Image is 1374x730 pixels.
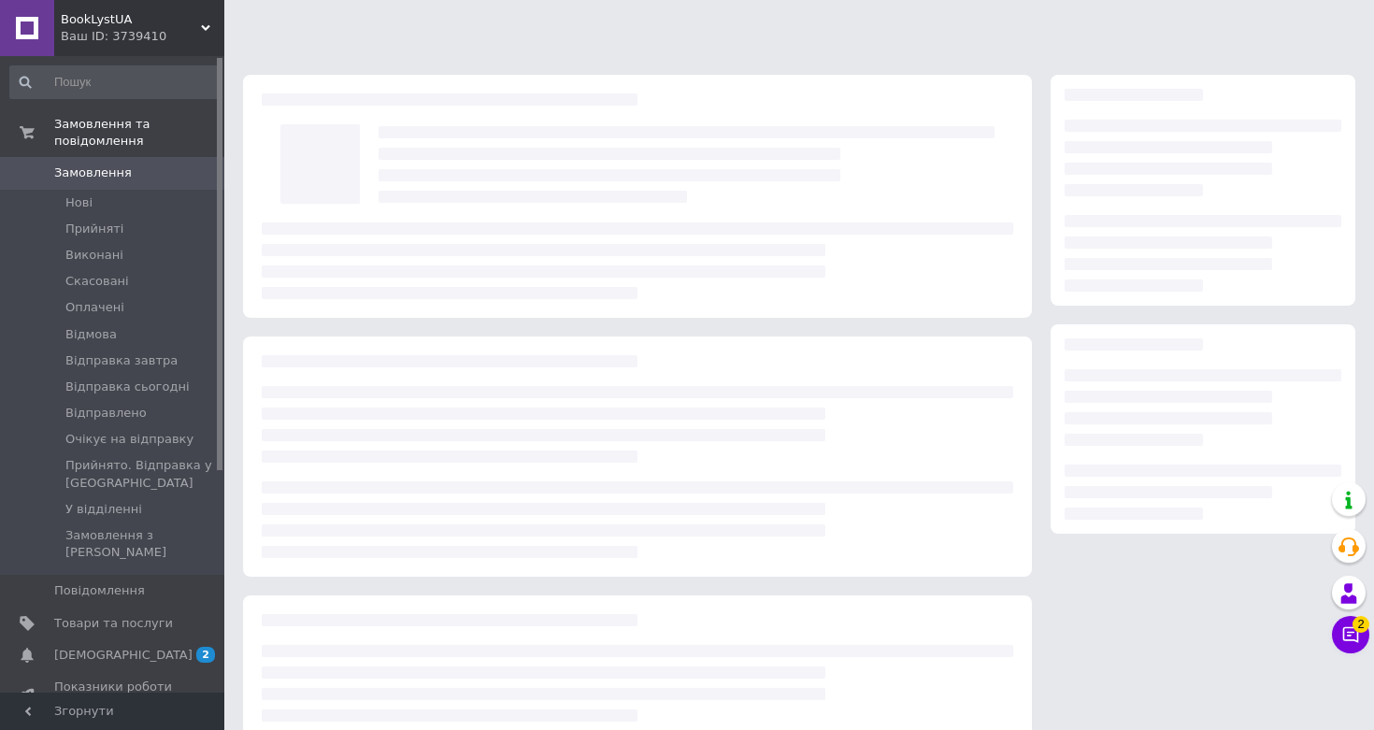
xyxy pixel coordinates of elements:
[54,615,173,632] span: Товари та послуги
[65,194,93,211] span: Нові
[1353,616,1369,633] span: 2
[54,679,173,712] span: Показники роботи компанії
[61,11,201,28] span: BookLystUA
[196,647,215,663] span: 2
[54,582,145,599] span: Повідомлення
[65,431,193,448] span: Очікує на відправку
[65,405,147,422] span: Відправлено
[65,273,129,290] span: Скасовані
[65,379,190,395] span: Відправка сьогодні
[65,299,124,316] span: Оплачені
[65,221,123,237] span: Прийняті
[54,647,193,664] span: [DEMOGRAPHIC_DATA]
[65,527,219,561] span: Замовлення з [PERSON_NAME]
[54,116,224,150] span: Замовлення та повідомлення
[65,457,219,491] span: Прийнято. Відправка у [GEOGRAPHIC_DATA]
[1332,616,1369,653] button: Чат з покупцем2
[61,28,224,45] div: Ваш ID: 3739410
[54,165,132,181] span: Замовлення
[65,247,123,264] span: Виконані
[9,65,221,99] input: Пошук
[65,326,117,343] span: Відмова
[65,501,142,518] span: У відділенні
[65,352,178,369] span: Відправка завтра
